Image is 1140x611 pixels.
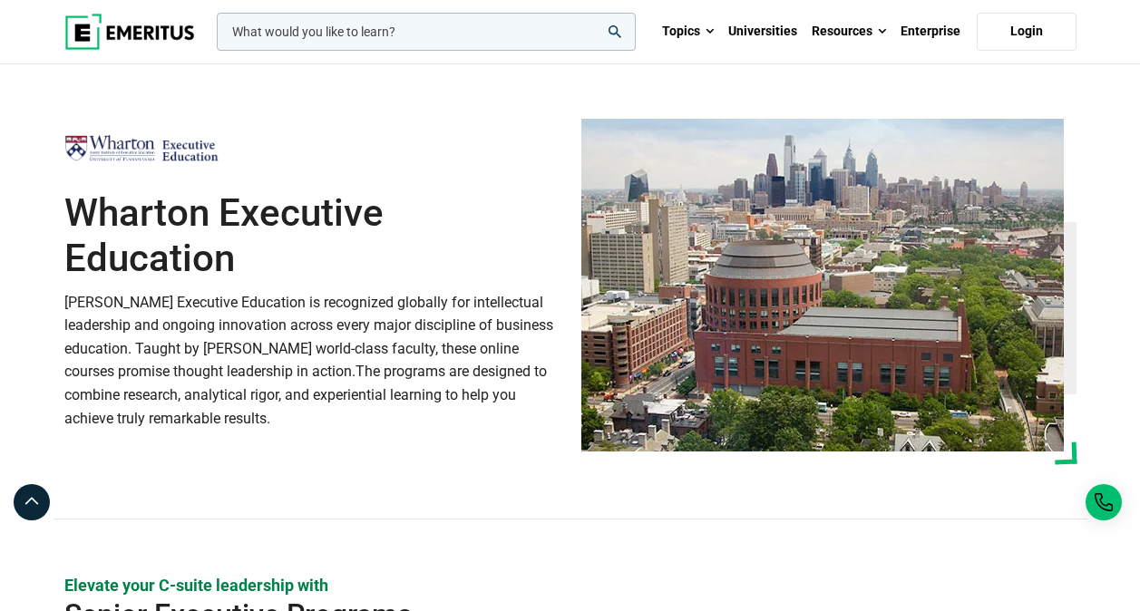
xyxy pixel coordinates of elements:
[64,130,219,168] img: Wharton Executive Education
[64,190,560,282] h1: Wharton Executive Education
[581,119,1064,451] img: Wharton Executive Education
[977,13,1077,51] a: Login
[64,574,1077,596] p: Elevate your C-suite leadership with
[64,291,560,431] p: [PERSON_NAME] Executive Education is recognized globally for intellectual leadership and ongoing ...
[217,13,636,51] input: woocommerce-product-search-field-0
